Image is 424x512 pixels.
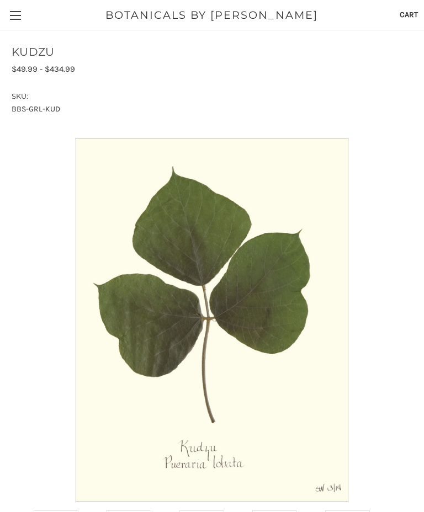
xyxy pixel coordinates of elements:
a: Cart with 0 items [394,1,424,28]
h1: KUDZU [12,44,412,60]
dd: BBS-GRL-KUD [12,103,412,115]
dt: SKU: [12,91,410,102]
span: Cart [400,10,418,19]
span: $49.99 - $434.99 [12,64,75,74]
span: BOTANICALS BY [PERSON_NAME] [105,7,318,23]
span: Toggle menu [10,15,21,16]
